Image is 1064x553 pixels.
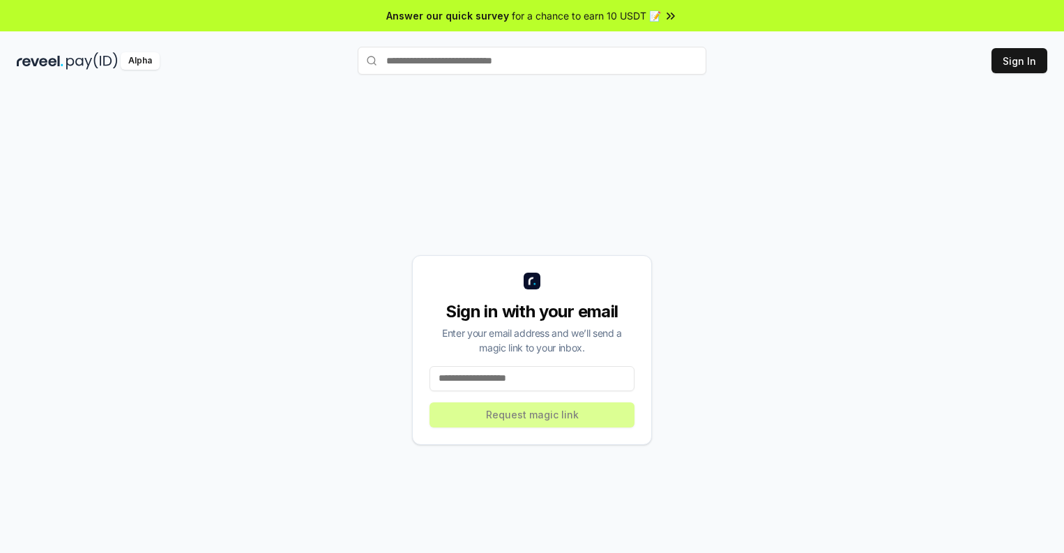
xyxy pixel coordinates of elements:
[17,52,63,70] img: reveel_dark
[512,8,661,23] span: for a chance to earn 10 USDT 📝
[386,8,509,23] span: Answer our quick survey
[430,326,634,355] div: Enter your email address and we’ll send a magic link to your inbox.
[430,301,634,323] div: Sign in with your email
[121,52,160,70] div: Alpha
[66,52,118,70] img: pay_id
[991,48,1047,73] button: Sign In
[524,273,540,289] img: logo_small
